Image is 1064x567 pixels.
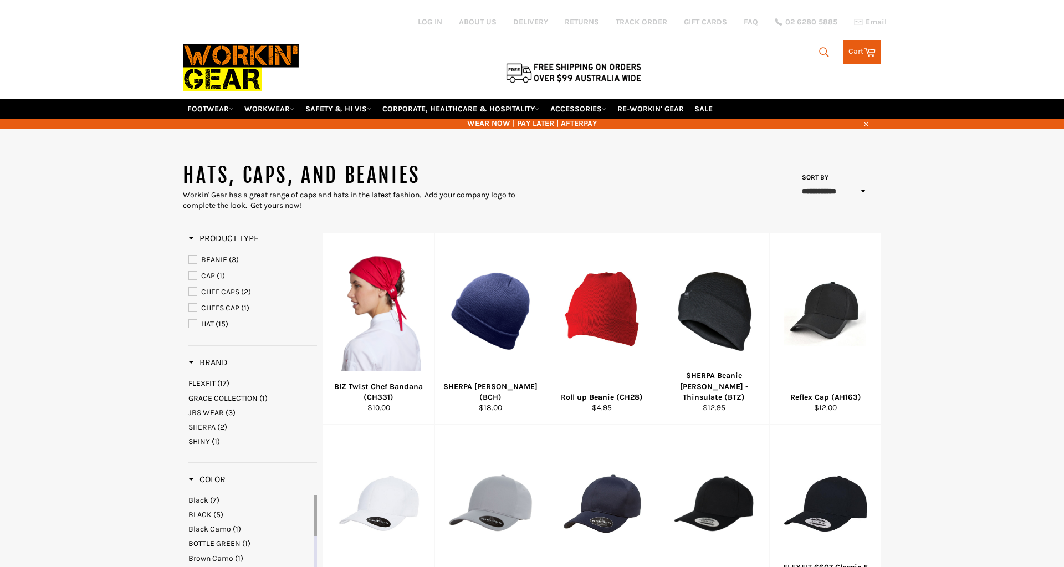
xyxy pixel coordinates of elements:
a: DELIVERY [513,17,548,27]
span: (1) [259,394,268,403]
a: JBS WEAR [188,407,317,418]
span: FLEXFIT [188,379,216,388]
span: Black Camo [188,524,231,534]
span: (7) [210,496,219,505]
label: Sort by [798,173,828,182]
span: (1) [242,539,250,548]
a: Roll up Beanie (CH28)Roll up Beanie (CH28)$4.95 [546,233,658,425]
a: 02 6280 5885 [775,18,837,26]
a: TRACK ORDER [616,17,667,27]
a: SHERPA Beanie Chongba (BCH)SHERPA [PERSON_NAME] (BCH)$18.00 [434,233,546,425]
span: CHEFS CAP [201,303,239,313]
a: ACCESSORIES [546,99,611,119]
span: Email [866,18,887,26]
a: Log in [418,17,442,27]
span: Black [188,496,208,505]
a: BIZ Twist Chef Bandana (CH331)BIZ Twist Chef Bandana (CH331)$10.00 [323,233,434,425]
a: GIFT CARDS [684,17,727,27]
a: SHINY [188,436,317,447]
div: SHERPA [PERSON_NAME] (BCH) [442,381,539,403]
a: RE-WORKIN' GEAR [613,99,688,119]
span: BLACK [188,510,212,519]
a: CHEF CAPS [188,286,317,298]
a: CORPORATE, HEALTHCARE & HOSPITALITY [378,99,544,119]
span: (3) [226,408,236,417]
h3: Brand [188,357,228,368]
div: Reflex Cap (AH163) [777,392,874,402]
div: Workin' Gear has a great range of caps and hats in the latest fashion. Add your company logo to c... [183,190,532,211]
a: BEANIE [188,254,317,266]
span: Color [188,474,226,484]
a: BOTTLE GREEN [188,538,312,549]
span: 02 6280 5885 [785,18,837,26]
span: SHINY [188,437,210,446]
span: BEANIE [201,255,227,264]
span: (2) [241,287,251,297]
span: BOTTLE GREEN [188,539,241,548]
a: ABOUT US [459,17,497,27]
a: Black Camo [188,524,312,534]
div: BIZ Twist Chef Bandana (CH331) [330,381,428,403]
a: SALE [690,99,717,119]
div: SHERPA Beanie [PERSON_NAME] - Thinsulate (BTZ) [665,370,763,402]
a: FAQ [744,17,758,27]
span: JBS WEAR [188,408,224,417]
span: (1) [241,303,249,313]
span: WEAR NOW | PAY LATER | AFTERPAY [183,118,881,129]
a: CHEFS CAP [188,302,317,314]
img: Flat $9.95 shipping Australia wide [504,61,643,84]
a: FLEXFIT [188,378,317,389]
span: Brown Camo [188,554,233,563]
span: HAT [201,319,214,329]
h3: Color [188,474,226,485]
a: SAFETY & HI VIS [301,99,376,119]
a: Email [854,18,887,27]
a: FOOTWEAR [183,99,238,119]
a: CAP [188,270,317,282]
span: (1) [233,524,241,534]
a: GRACE COLLECTION [188,393,317,403]
a: SHERPA [188,422,317,432]
img: Workin Gear leaders in Workwear, Safety Boots, PPE, Uniforms. Australia's No.1 in Workwear [183,36,299,99]
span: Product Type [188,233,259,243]
a: Black [188,495,312,505]
a: BLACK [188,509,312,520]
span: CAP [201,271,215,280]
span: (1) [212,437,220,446]
span: (17) [217,379,229,388]
div: Roll up Beanie (CH28) [554,392,651,402]
span: (5) [213,510,223,519]
a: HAT [188,318,317,330]
span: (3) [229,255,239,264]
span: (15) [216,319,228,329]
a: RETURNS [565,17,599,27]
h3: Product Type [188,233,259,244]
a: Cart [843,40,881,64]
a: Brown Camo [188,553,312,564]
h1: HATS, CAPS, AND BEANIES [183,162,532,190]
span: SHERPA [188,422,216,432]
span: GRACE COLLECTION [188,394,258,403]
span: CHEF CAPS [201,287,239,297]
span: (1) [235,554,243,563]
a: SHERPA Beanie Tenzing - Thinsulate (BTZ)SHERPA Beanie [PERSON_NAME] - Thinsulate (BTZ)$12.95 [658,233,770,425]
span: Brand [188,357,228,367]
span: (1) [217,271,225,280]
a: Reflex Cap (AH163)Reflex Cap (AH163)$12.00 [769,233,881,425]
span: (2) [217,422,227,432]
a: WORKWEAR [240,99,299,119]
